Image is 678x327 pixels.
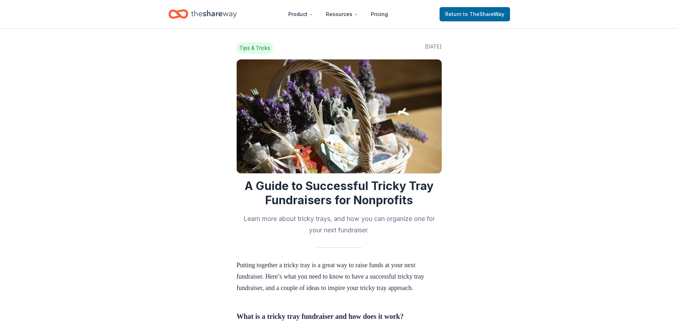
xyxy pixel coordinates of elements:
span: to TheShareWay [463,11,504,17]
button: Resources [320,7,364,21]
img: Image for A Guide to Successful Tricky Tray Fundraisers for Nonprofits [237,59,442,173]
a: Returnto TheShareWay [440,7,510,21]
button: Product [283,7,319,21]
nav: Main [283,6,394,22]
h1: A Guide to Successful Tricky Tray Fundraisers for Nonprofits [237,179,442,207]
h2: Learn more about tricky trays, and how you can organize one for your next fundraiser. [237,213,442,236]
p: Putting together a tricky tray is a great way to raise funds at your next fundraiser. Here’s what... [237,259,442,294]
span: [DATE] [425,42,442,54]
a: Pricing [365,7,394,21]
span: Tips & Tricks [237,42,273,54]
a: Home [168,6,237,22]
span: Return [445,10,504,19]
h3: What is a tricky tray fundraiser and how does it work? [237,311,442,322]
